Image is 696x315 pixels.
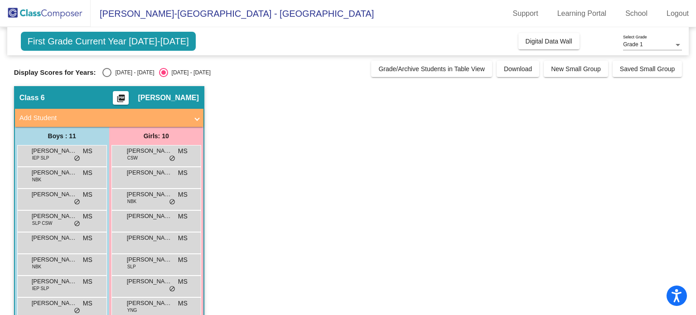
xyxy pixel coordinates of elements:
span: [PERSON_NAME] [127,299,172,308]
mat-radio-group: Select an option [102,68,210,77]
span: NBK [32,176,42,183]
span: MS [178,277,188,286]
span: YNG [127,307,137,314]
span: do_not_disturb_alt [169,199,175,206]
div: Boys : 11 [15,127,109,145]
mat-panel-title: Add Student [19,113,188,123]
span: NBK [32,263,42,270]
span: [PERSON_NAME] [127,212,172,221]
span: [PERSON_NAME] [32,277,77,286]
span: Digital Data Wall [526,38,572,45]
span: MS [83,146,92,156]
div: Girls: 10 [109,127,203,145]
span: [PERSON_NAME] [32,299,77,308]
span: Download [504,65,532,73]
a: Learning Portal [550,6,614,21]
span: MS [83,168,92,178]
span: do_not_disturb_alt [74,307,80,315]
span: do_not_disturb_alt [74,220,80,228]
span: SLP CSW [32,220,53,227]
mat-expansion-panel-header: Add Student [15,109,203,127]
span: Saved Small Group [620,65,675,73]
span: [PERSON_NAME] [32,168,77,177]
span: [PERSON_NAME] [32,212,77,221]
span: Class 6 [19,93,45,102]
span: Grade/Archive Students in Table View [378,65,485,73]
span: MS [83,190,92,199]
span: MS [178,299,188,308]
button: New Small Group [544,61,608,77]
span: MS [83,212,92,221]
div: [DATE] - [DATE] [111,68,154,77]
span: [PERSON_NAME] [32,190,77,199]
span: MS [178,255,188,265]
span: MS [178,212,188,221]
span: CSW [127,155,138,161]
span: MS [178,168,188,178]
a: School [618,6,655,21]
span: do_not_disturb_alt [74,155,80,162]
span: SLP [127,263,136,270]
button: Saved Small Group [613,61,682,77]
span: [PERSON_NAME] [127,146,172,155]
span: [PERSON_NAME] [127,190,172,199]
span: IEP SLP [32,155,49,161]
span: [PERSON_NAME] ([PERSON_NAME]) [127,277,172,286]
span: MS [83,277,92,286]
span: [PERSON_NAME] [127,255,172,264]
button: Download [497,61,539,77]
span: MS [83,233,92,243]
span: [PERSON_NAME] [32,255,77,264]
span: New Small Group [551,65,601,73]
span: [PERSON_NAME] [127,233,172,242]
span: [PERSON_NAME] [32,146,77,155]
span: MS [83,255,92,265]
mat-icon: picture_as_pdf [116,94,126,107]
span: do_not_disturb_alt [169,155,175,162]
a: Support [506,6,546,21]
span: [PERSON_NAME] [PERSON_NAME] [32,233,77,242]
a: Logout [659,6,696,21]
span: MS [178,190,188,199]
span: NBK [127,198,137,205]
span: Display Scores for Years: [14,68,96,77]
span: MS [178,146,188,156]
span: First Grade Current Year [DATE]-[DATE] [21,32,196,51]
span: MS [178,233,188,243]
span: [PERSON_NAME] [127,168,172,177]
button: Digital Data Wall [518,33,580,49]
span: Grade 1 [623,41,643,48]
span: [PERSON_NAME]-[GEOGRAPHIC_DATA] - [GEOGRAPHIC_DATA] [91,6,374,21]
span: do_not_disturb_alt [74,199,80,206]
button: Print Students Details [113,91,129,105]
button: Grade/Archive Students in Table View [371,61,492,77]
span: do_not_disturb_alt [169,286,175,293]
span: MS [83,299,92,308]
span: IEP SLP [32,285,49,292]
span: [PERSON_NAME] [138,93,198,102]
div: [DATE] - [DATE] [168,68,211,77]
